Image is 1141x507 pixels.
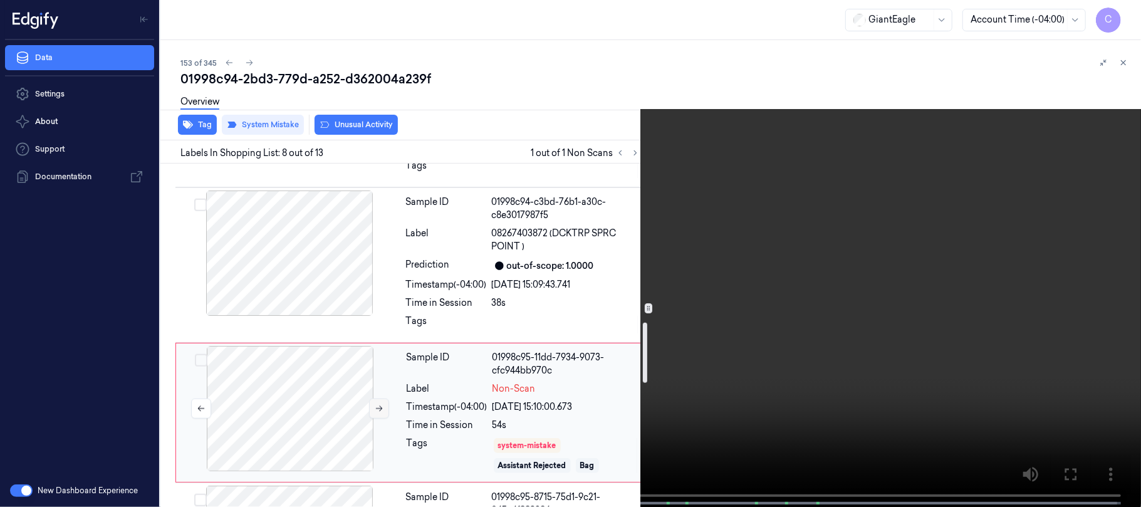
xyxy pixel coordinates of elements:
div: Assistant Rejected [498,460,566,471]
a: Documentation [5,164,154,189]
button: Select row [194,494,207,506]
div: 01998c94-2bd3-779d-a252-d362004a239f [180,70,1131,88]
a: Settings [5,81,154,107]
button: Select row [195,354,207,367]
button: C [1096,8,1121,33]
span: 153 of 345 [180,58,217,68]
button: About [5,109,154,134]
div: Tags [406,315,487,335]
div: Timestamp (-04:00) [406,278,487,291]
div: 01998c95-11dd-7934-9073-cfc944bb970c [492,351,640,377]
button: Unusual Activity [315,115,398,135]
div: Sample ID [406,196,487,222]
div: Timestamp (-04:00) [407,400,487,414]
span: Labels In Shopping List: 8 out of 13 [180,147,323,160]
span: Non-Scan [492,382,536,395]
button: System Mistake [222,115,304,135]
span: 08267403872 (DCKTRP SPRC POINT ) [492,227,640,253]
div: 01998c94-c3bd-76b1-a30c-c8e3017987f5 [492,196,640,222]
div: Prediction [406,258,487,273]
div: Tags [407,437,487,474]
span: 1 out of 1 Non Scans [531,145,643,160]
div: Time in Session [406,296,487,310]
div: system-mistake [498,440,556,451]
div: 38s [492,296,640,310]
a: Data [5,45,154,70]
div: Time in Session [407,419,487,432]
div: Bag [580,460,595,471]
div: out-of-scope: 1.0000 [507,259,594,273]
div: Label [407,382,487,395]
button: Select row [194,199,207,211]
div: Tags [406,159,487,179]
a: Support [5,137,154,162]
button: Tag [178,115,217,135]
div: 54s [492,419,640,432]
div: Label [406,227,487,253]
button: Toggle Navigation [134,9,154,29]
div: [DATE] 15:09:43.741 [492,278,640,291]
a: Overview [180,95,219,110]
div: [DATE] 15:10:00.673 [492,400,640,414]
div: Sample ID [407,351,487,377]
